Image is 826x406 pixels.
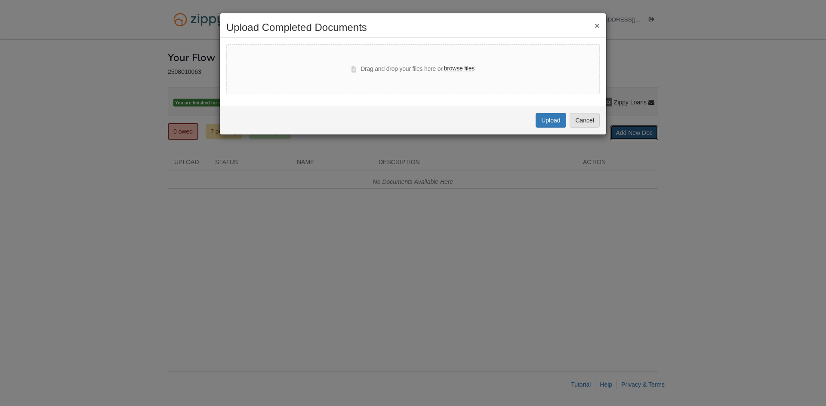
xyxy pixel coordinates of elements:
[351,64,475,74] div: Drag and drop your files here or
[595,21,600,30] button: ×
[570,113,600,128] button: Cancel
[536,113,566,128] button: Upload
[226,22,600,33] h2: Upload Completed Documents
[444,64,475,73] label: browse files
